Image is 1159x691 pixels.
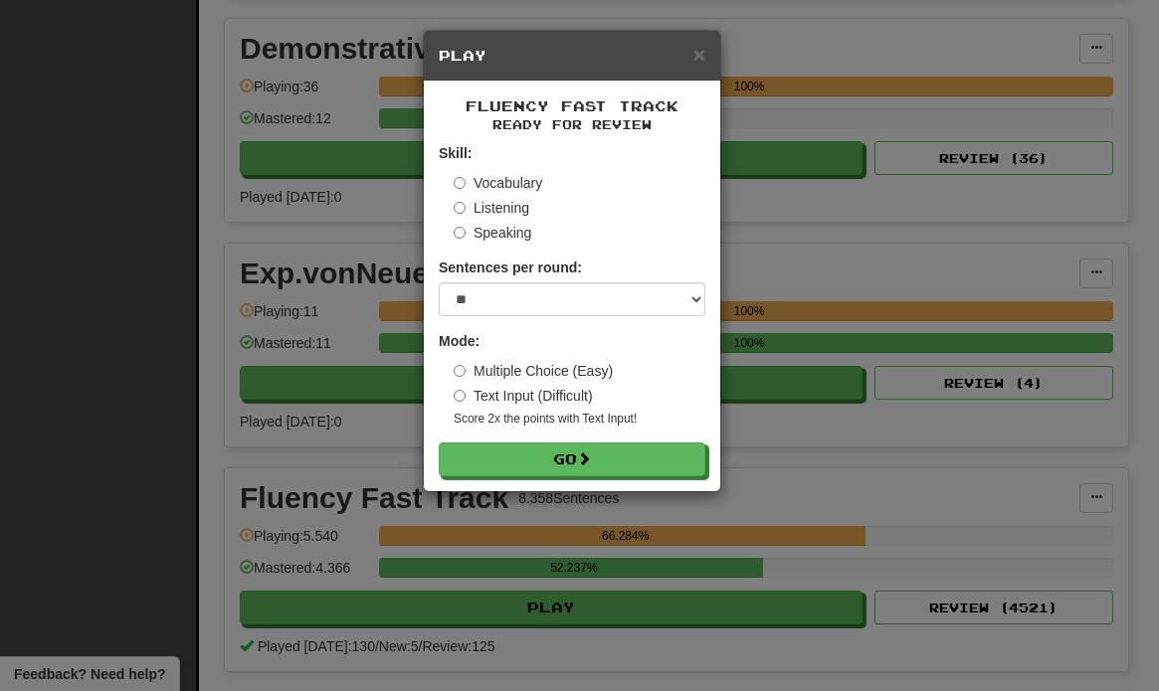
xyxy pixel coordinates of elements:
input: Listening [454,202,466,214]
label: Multiple Choice (Easy) [454,361,613,381]
input: Speaking [454,227,466,239]
label: Speaking [454,223,531,243]
input: Vocabulary [454,177,466,189]
span: Fluency Fast Track [466,97,678,114]
h5: Play [439,46,705,66]
input: Multiple Choice (Easy) [454,365,466,377]
label: Sentences per round: [439,258,582,277]
input: Text Input (Difficult) [454,390,466,402]
strong: Skill: [439,145,472,161]
button: Close [693,44,705,65]
small: Score 2x the points with Text Input ! [454,411,705,428]
strong: Mode: [439,333,480,349]
small: Ready for Review [439,116,705,133]
button: Go [439,442,705,476]
span: × [693,43,705,66]
label: Listening [454,198,529,218]
label: Vocabulary [454,173,542,193]
label: Text Input (Difficult) [454,386,593,406]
